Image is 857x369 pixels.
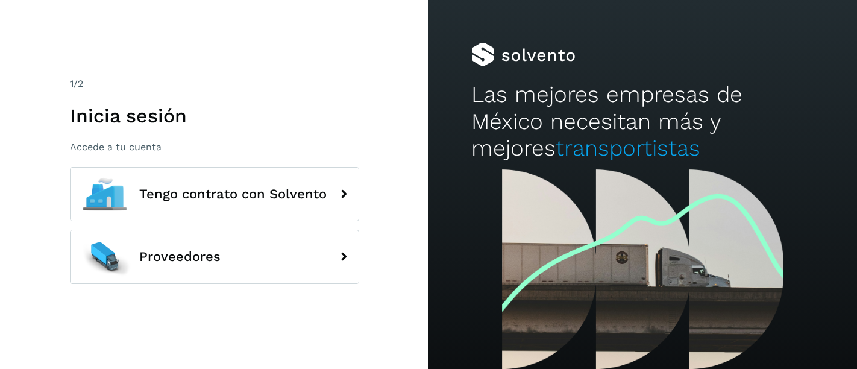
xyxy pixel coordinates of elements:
[70,167,359,221] button: Tengo contrato con Solvento
[139,250,221,264] span: Proveedores
[70,141,359,153] p: Accede a tu cuenta
[70,78,74,89] span: 1
[139,187,327,201] span: Tengo contrato con Solvento
[70,230,359,284] button: Proveedores
[556,135,700,161] span: transportistas
[70,104,359,127] h1: Inicia sesión
[70,77,359,91] div: /2
[471,81,814,162] h2: Las mejores empresas de México necesitan más y mejores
